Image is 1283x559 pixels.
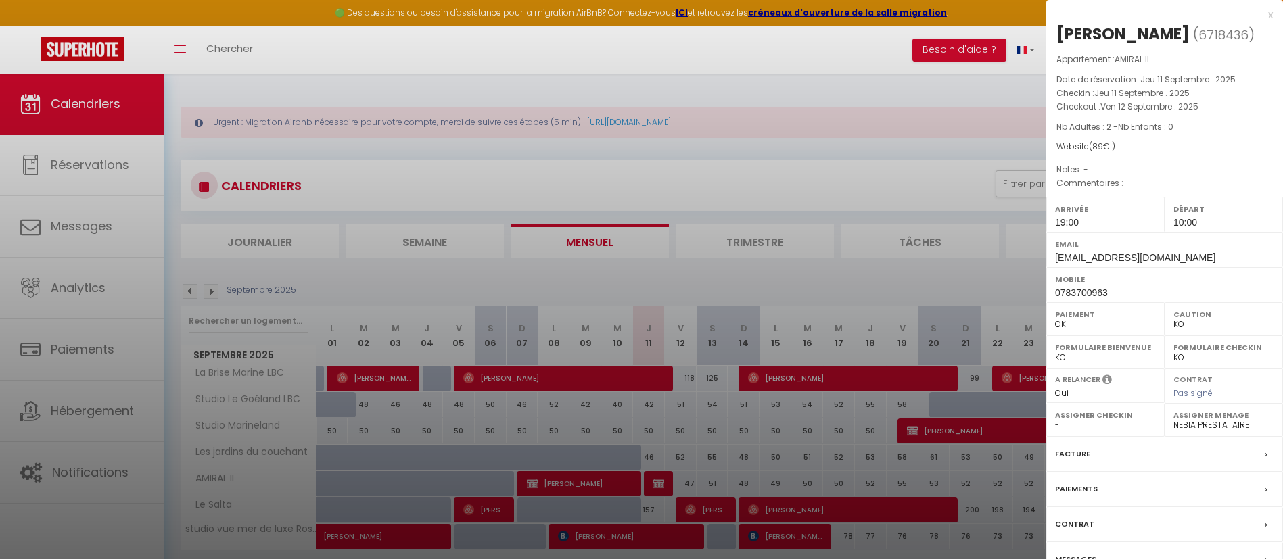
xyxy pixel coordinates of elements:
[1173,408,1274,422] label: Assigner Menage
[1100,101,1198,112] span: Ven 12 Septembre . 2025
[1056,163,1273,176] p: Notes :
[1089,141,1115,152] span: ( € )
[1173,217,1197,228] span: 10:00
[1123,177,1128,189] span: -
[1115,53,1149,65] span: AMIRAL II
[1055,308,1156,321] label: Paiement
[1173,387,1213,399] span: Pas signé
[1056,23,1190,45] div: [PERSON_NAME]
[1056,100,1273,114] p: Checkout :
[1056,87,1273,100] p: Checkin :
[1173,374,1213,383] label: Contrat
[1055,202,1156,216] label: Arrivée
[1056,141,1273,153] div: Website
[1055,287,1108,298] span: 0783700963
[1046,7,1273,23] div: x
[11,5,51,46] button: Ouvrir le widget de chat LiveChat
[1055,447,1090,461] label: Facture
[1055,341,1156,354] label: Formulaire Bienvenue
[1055,482,1098,496] label: Paiements
[1083,164,1088,175] span: -
[1094,87,1190,99] span: Jeu 11 Septembre . 2025
[1173,308,1274,321] label: Caution
[1193,25,1255,44] span: ( )
[1056,73,1273,87] p: Date de réservation :
[1140,74,1236,85] span: Jeu 11 Septembre . 2025
[1173,202,1274,216] label: Départ
[1055,272,1274,286] label: Mobile
[1055,374,1100,385] label: A relancer
[1055,252,1215,263] span: [EMAIL_ADDRESS][DOMAIN_NAME]
[1056,121,1173,132] span: Nb Adultes : 2 -
[1055,517,1094,531] label: Contrat
[1173,341,1274,354] label: Formulaire Checkin
[1055,217,1079,228] span: 19:00
[1055,408,1156,422] label: Assigner Checkin
[1056,53,1273,66] p: Appartement :
[1198,26,1249,43] span: 6718436
[1102,374,1112,389] i: Sélectionner OUI si vous souhaiter envoyer les séquences de messages post-checkout
[1226,498,1273,549] iframe: Chat
[1056,176,1273,190] p: Commentaires :
[1092,141,1103,152] span: 89
[1055,237,1274,251] label: Email
[1118,121,1173,132] span: Nb Enfants : 0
